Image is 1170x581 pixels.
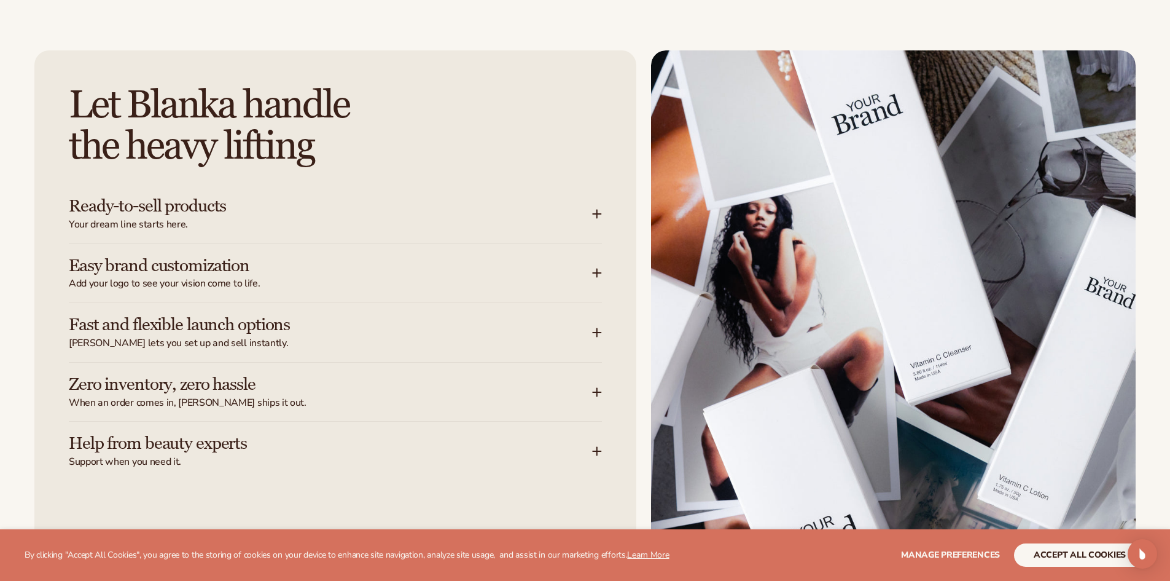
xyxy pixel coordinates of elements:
[1128,539,1157,569] div: Open Intercom Messenger
[627,549,669,561] a: Learn More
[901,543,1000,567] button: Manage preferences
[901,549,1000,561] span: Manage preferences
[69,85,602,167] h2: Let Blanka handle the heavy lifting
[69,218,592,231] span: Your dream line starts here.
[69,434,555,453] h3: Help from beauty experts
[69,256,555,275] h3: Easy brand customization
[69,315,555,334] h3: Fast and flexible launch options
[69,337,592,350] span: [PERSON_NAME] lets you set up and sell instantly.
[69,456,592,468] span: Support when you need it.
[25,550,669,561] p: By clicking "Accept All Cookies", you agree to the storing of cookies on your device to enhance s...
[69,375,555,394] h3: Zero inventory, zero hassle
[69,197,555,216] h3: Ready-to-sell products
[69,397,592,409] span: When an order comes in, [PERSON_NAME] ships it out.
[69,277,592,290] span: Add your logo to see your vision come to life.
[1014,543,1145,567] button: accept all cookies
